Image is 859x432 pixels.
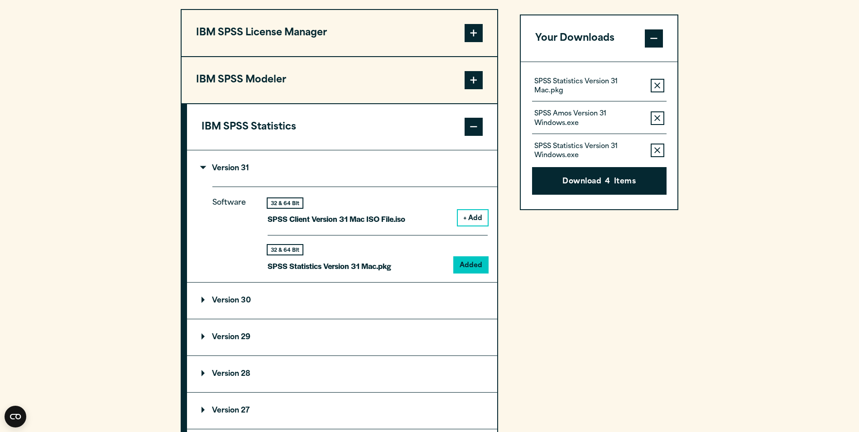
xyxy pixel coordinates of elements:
[268,198,302,208] div: 32 & 64 Bit
[605,176,610,188] span: 4
[187,283,497,319] summary: Version 30
[268,212,405,226] p: SPSS Client Version 31 Mac ISO File.iso
[534,142,643,160] p: SPSS Statistics Version 31 Windows.exe
[187,104,497,150] button: IBM SPSS Statistics
[534,77,643,96] p: SPSS Statistics Version 31 Mac.pkg
[182,10,497,56] button: IBM SPSS License Manager
[521,62,678,209] div: Your Downloads
[521,15,678,62] button: Your Downloads
[534,110,643,128] p: SPSS Amos Version 31 Windows.exe
[187,393,497,429] summary: Version 27
[202,165,249,172] p: Version 31
[202,334,250,341] p: Version 29
[5,406,26,427] button: Open CMP widget
[212,197,253,265] p: Software
[454,257,488,273] button: Added
[202,407,250,414] p: Version 27
[268,245,302,254] div: 32 & 64 Bit
[268,259,391,273] p: SPSS Statistics Version 31 Mac.pkg
[202,297,251,304] p: Version 30
[187,319,497,355] summary: Version 29
[182,57,497,103] button: IBM SPSS Modeler
[532,167,667,195] button: Download4Items
[202,370,250,378] p: Version 28
[187,356,497,392] summary: Version 28
[458,210,488,226] button: + Add
[187,150,497,187] summary: Version 31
